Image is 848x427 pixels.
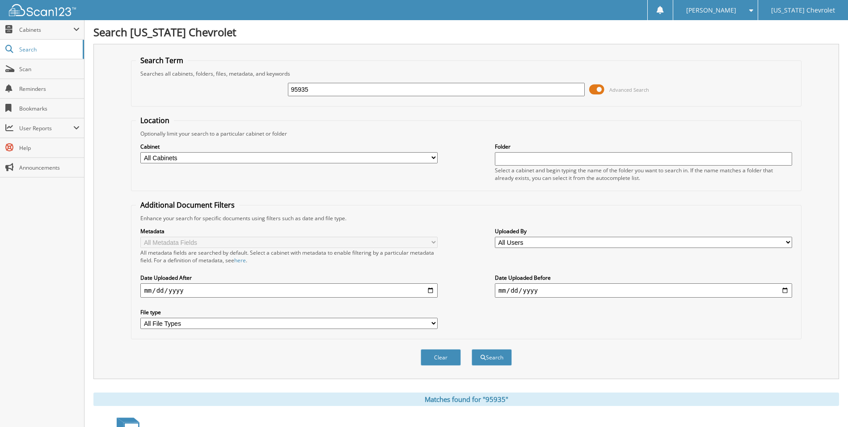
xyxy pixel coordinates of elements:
legend: Search Term [136,56,188,65]
label: File type [140,308,438,316]
label: Date Uploaded After [140,274,438,282]
span: Scan [19,65,80,73]
label: Date Uploaded Before [495,274,792,282]
span: Cabinets [19,26,73,34]
span: Bookmarks [19,105,80,112]
span: Reminders [19,85,80,93]
div: All metadata fields are searched by default. Select a cabinet with metadata to enable filtering b... [140,249,438,264]
legend: Additional Document Filters [136,200,239,210]
button: Search [472,349,512,366]
span: [PERSON_NAME] [686,8,736,13]
span: User Reports [19,124,73,132]
h1: Search [US_STATE] Chevrolet [93,25,839,39]
button: Clear [421,349,461,366]
label: Uploaded By [495,227,792,235]
span: Announcements [19,164,80,171]
span: [US_STATE] Chevrolet [771,8,835,13]
label: Folder [495,143,792,150]
img: scan123-logo-white.svg [9,4,76,16]
div: Searches all cabinets, folders, files, metadata, and keywords [136,70,796,77]
a: here [234,256,246,264]
div: Matches found for "95935" [93,393,839,406]
label: Cabinet [140,143,438,150]
span: Advanced Search [609,86,649,93]
legend: Location [136,115,174,125]
span: Search [19,46,78,53]
div: Enhance your search for specific documents using filters such as date and file type. [136,214,796,222]
input: end [495,283,792,298]
input: start [140,283,438,298]
span: Help [19,144,80,152]
div: Optionally limit your search to a particular cabinet or folder [136,130,796,137]
div: Select a cabinet and begin typing the name of the folder you want to search in. If the name match... [495,167,792,182]
label: Metadata [140,227,438,235]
